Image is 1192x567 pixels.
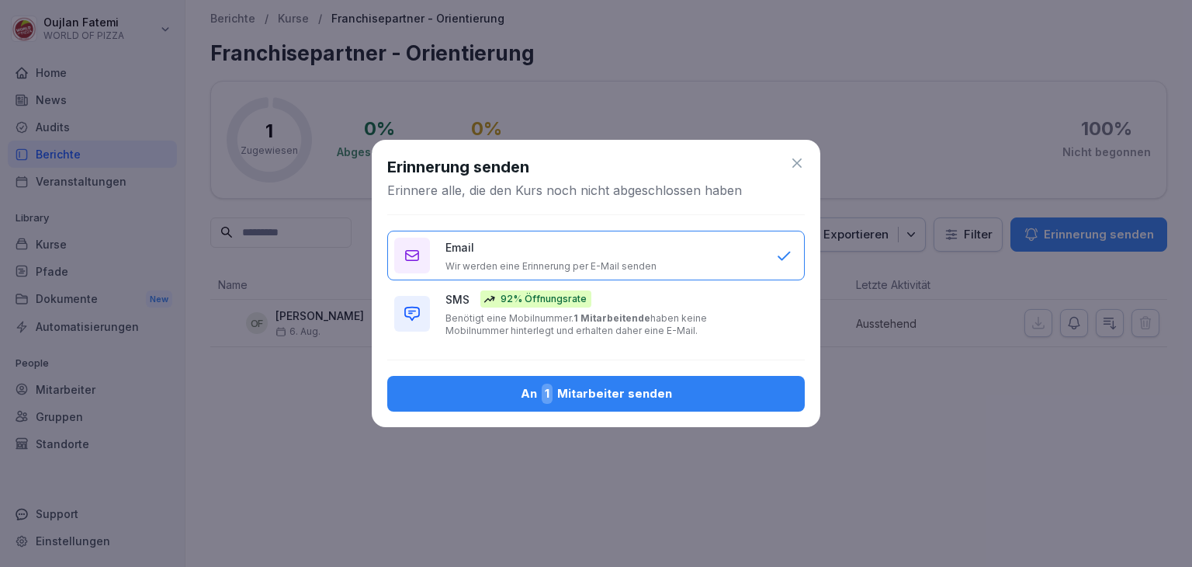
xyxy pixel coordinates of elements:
b: 1 Mitarbeitende [573,312,650,324]
p: Erinnere alle, die den Kurs noch nicht abgeschlossen haben [387,182,742,199]
span: 1 [542,384,553,404]
p: SMS [445,291,470,308]
button: An1Mitarbeiter senden [387,376,805,412]
h1: Erinnerung senden [387,155,529,179]
p: 92% Öffnungsrate [501,292,587,306]
p: Benötigt eine Mobilnummer. haben keine Mobilnummer hinterlegt und erhalten daher eine E-Mail. [445,312,761,337]
p: Wir werden eine Erinnerung per E-Mail senden [445,260,657,273]
div: An Mitarbeiter senden [400,384,792,404]
p: Email [445,239,474,256]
